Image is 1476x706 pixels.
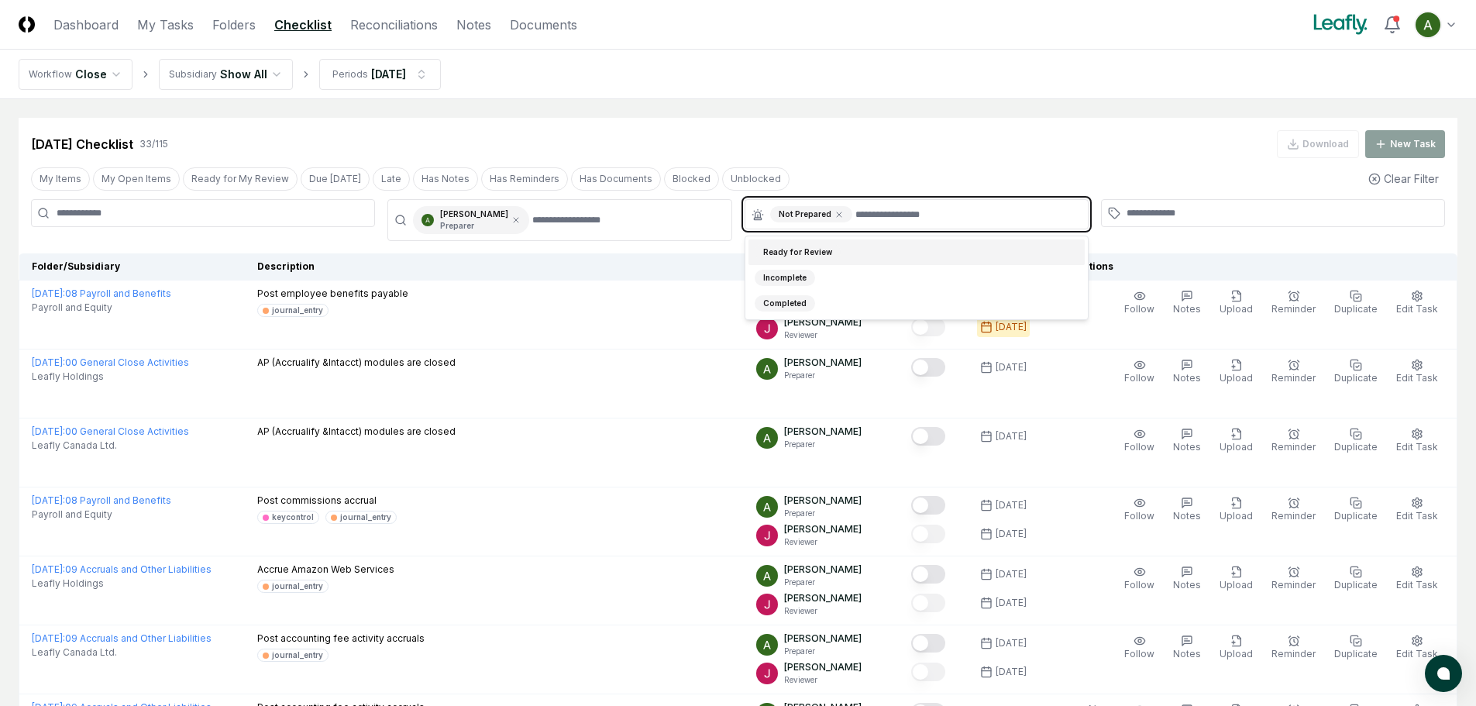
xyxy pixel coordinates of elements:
[1124,510,1154,522] span: Follow
[756,663,778,684] img: ACg8ocJfBSitaon9c985KWe3swqK2kElzkAv-sHk65QWxGQz4ldowg=s96-c
[1170,632,1204,664] button: Notes
[257,287,408,301] p: Post employee benefits payable
[93,167,180,191] button: My Open Items
[1121,287,1158,319] button: Follow
[996,665,1027,679] div: [DATE]
[1396,510,1438,522] span: Edit Task
[1173,441,1201,453] span: Notes
[1216,632,1256,664] button: Upload
[19,16,35,33] img: Logo
[32,439,117,453] span: Leafly Canada Ltd.
[1396,648,1438,660] span: Edit Task
[996,320,1027,334] div: [DATE]
[784,605,862,617] p: Reviewer
[664,167,719,191] button: Blocked
[139,137,168,151] div: 33 / 115
[510,15,577,34] a: Documents
[272,305,323,316] div: journal_entry
[1334,303,1378,315] span: Duplicate
[1425,655,1462,692] button: atlas-launcher
[481,167,568,191] button: Has Reminders
[32,563,212,575] a: [DATE]:09 Accruals and Other Liabilities
[1220,510,1253,522] span: Upload
[19,59,441,90] nav: breadcrumb
[1121,563,1158,595] button: Follow
[784,356,862,370] p: [PERSON_NAME]
[756,565,778,587] img: ACg8ocKKg2129bkBZaX4SAoUQtxLaQ4j-f2PQjMuak4pDCyzCI-IvA=s96-c
[756,358,778,380] img: ACg8ocKKg2129bkBZaX4SAoUQtxLaQ4j-f2PQjMuak4pDCyzCI-IvA=s96-c
[1362,164,1445,193] button: Clear Filter
[784,315,862,329] p: [PERSON_NAME]
[32,288,171,299] a: [DATE]:08 Payroll and Benefits
[1393,563,1441,595] button: Edit Task
[756,427,778,449] img: ACg8ocKKg2129bkBZaX4SAoUQtxLaQ4j-f2PQjMuak4pDCyzCI-IvA=s96-c
[784,577,862,588] p: Preparer
[1416,12,1440,37] img: ACg8ocKKg2129bkBZaX4SAoUQtxLaQ4j-f2PQjMuak4pDCyzCI-IvA=s96-c
[413,167,478,191] button: Has Notes
[1268,563,1319,595] button: Reminder
[32,563,65,575] span: [DATE] :
[1331,287,1381,319] button: Duplicate
[1124,372,1154,384] span: Follow
[911,358,945,377] button: Mark complete
[1310,12,1371,37] img: Leafly logo
[784,674,862,686] p: Reviewer
[373,167,410,191] button: Late
[755,295,815,312] div: Completed
[32,646,117,660] span: Leafly Canada Ltd.
[1216,287,1256,319] button: Upload
[784,660,862,674] p: [PERSON_NAME]
[272,649,323,661] div: journal_entry
[32,370,104,384] span: Leafly Holdings
[1170,287,1204,319] button: Notes
[996,636,1027,650] div: [DATE]
[32,632,212,644] a: [DATE]:09 Accruals and Other Liabilities
[32,425,65,437] span: [DATE] :
[1271,648,1316,660] span: Reminder
[1334,441,1378,453] span: Duplicate
[722,167,790,191] button: Unblocked
[1220,648,1253,660] span: Upload
[257,563,394,577] p: Accrue Amazon Web Services
[31,167,90,191] button: My Items
[1393,494,1441,526] button: Edit Task
[301,167,370,191] button: Due Today
[784,370,862,381] p: Preparer
[1331,425,1381,457] button: Duplicate
[19,253,245,281] th: Folder/Subsidiary
[1121,425,1158,457] button: Follow
[1271,372,1316,384] span: Reminder
[257,632,425,646] p: Post accounting fee activity accruals
[440,220,508,232] p: Preparer
[911,594,945,612] button: Mark complete
[1393,425,1441,457] button: Edit Task
[440,208,508,232] div: [PERSON_NAME]
[257,494,397,508] p: Post commissions accrual
[32,425,189,437] a: [DATE]:00 General Close Activities
[1173,303,1201,315] span: Notes
[1170,425,1204,457] button: Notes
[755,270,815,286] div: Incomplete
[911,427,945,446] button: Mark complete
[911,318,945,336] button: Mark complete
[784,439,862,450] p: Preparer
[32,288,65,299] span: [DATE] :
[1173,372,1201,384] span: Notes
[1216,494,1256,526] button: Upload
[1268,287,1319,319] button: Reminder
[137,15,194,34] a: My Tasks
[756,594,778,615] img: ACg8ocJfBSitaon9c985KWe3swqK2kElzkAv-sHk65QWxGQz4ldowg=s96-c
[784,646,862,657] p: Preparer
[32,356,65,368] span: [DATE] :
[756,634,778,656] img: ACg8ocKKg2129bkBZaX4SAoUQtxLaQ4j-f2PQjMuak4pDCyzCI-IvA=s96-c
[1124,579,1154,591] span: Follow
[1220,441,1253,453] span: Upload
[1396,579,1438,591] span: Edit Task
[996,596,1027,610] div: [DATE]
[1124,441,1154,453] span: Follow
[911,496,945,515] button: Mark complete
[53,15,119,34] a: Dashboard
[996,527,1027,541] div: [DATE]
[1121,632,1158,664] button: Follow
[421,214,434,226] img: ACg8ocKKg2129bkBZaX4SAoUQtxLaQ4j-f2PQjMuak4pDCyzCI-IvA=s96-c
